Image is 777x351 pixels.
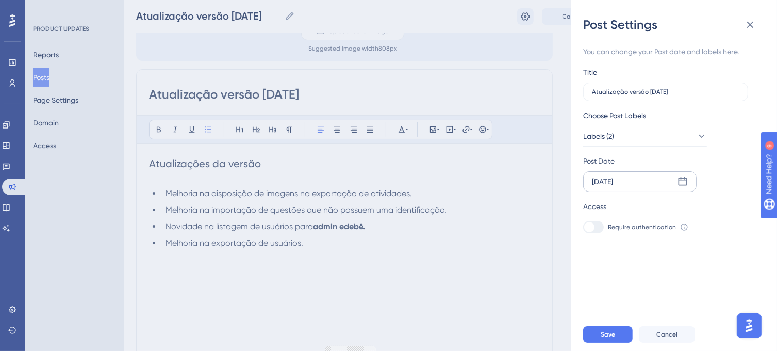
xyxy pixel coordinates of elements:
[24,3,64,15] span: Need Help?
[656,330,677,339] span: Cancel
[72,5,75,13] div: 9
[583,126,707,147] button: Labels (2)
[583,155,751,167] div: Post Date
[583,200,606,213] div: Access
[601,330,615,339] span: Save
[583,66,597,78] div: Title
[592,88,739,95] input: Type the value
[583,45,756,58] div: You can change your Post date and labels here.
[583,109,646,122] span: Choose Post Labels
[583,326,633,343] button: Save
[583,130,614,142] span: Labels (2)
[608,223,676,231] span: Require authentication
[639,326,695,343] button: Cancel
[734,310,765,341] iframe: UserGuiding AI Assistant Launcher
[592,176,613,188] div: [DATE]
[583,17,765,33] div: Post Settings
